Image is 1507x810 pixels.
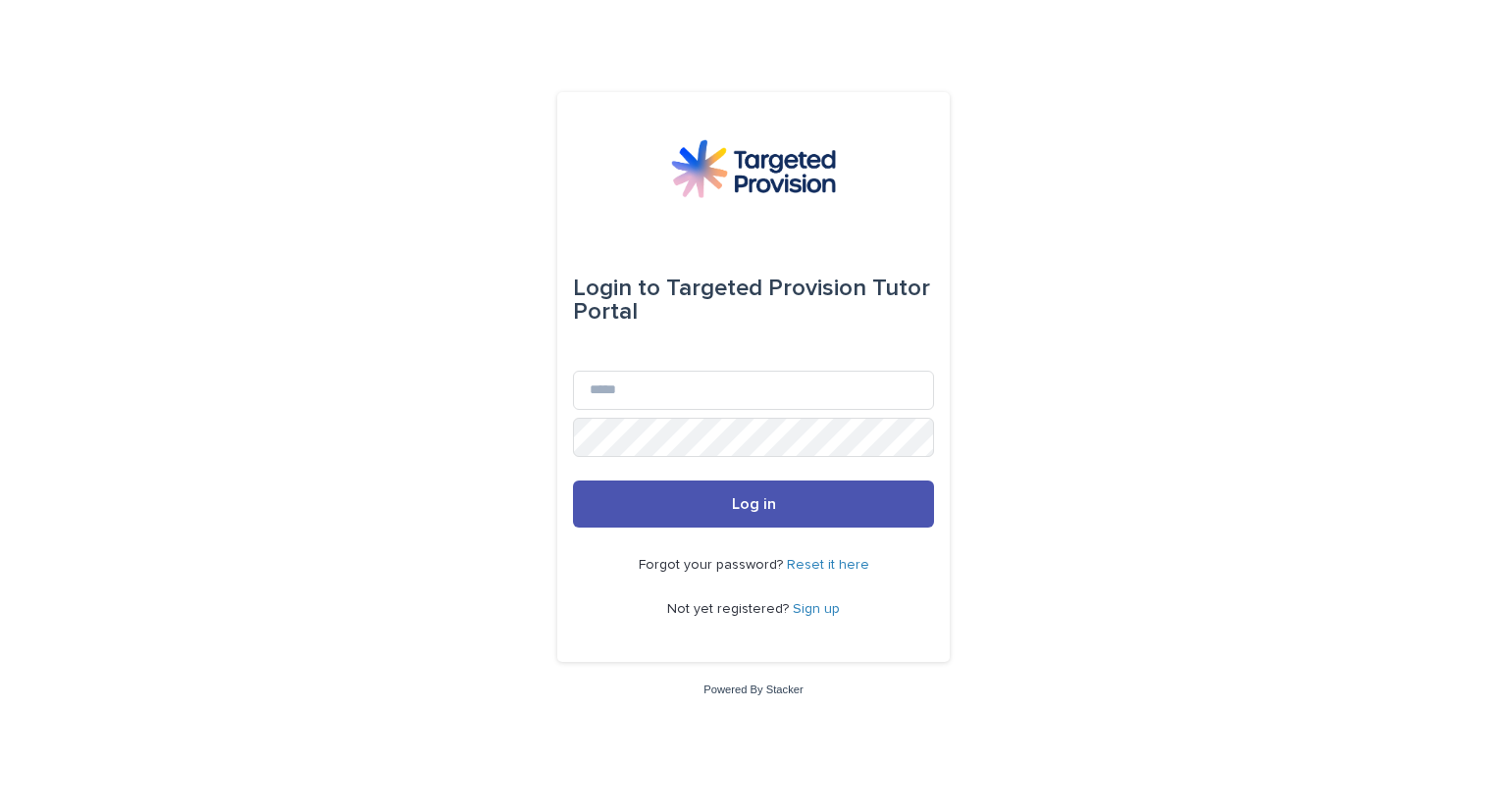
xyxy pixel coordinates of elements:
button: Log in [573,481,934,528]
span: Log in [732,496,776,512]
a: Sign up [793,602,840,616]
span: Not yet registered? [667,602,793,616]
div: Targeted Provision Tutor Portal [573,261,934,339]
a: Reset it here [787,558,869,572]
span: Forgot your password? [639,558,787,572]
span: Login to [573,277,660,300]
img: M5nRWzHhSzIhMunXDL62 [671,139,836,198]
a: Powered By Stacker [703,683,803,695]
